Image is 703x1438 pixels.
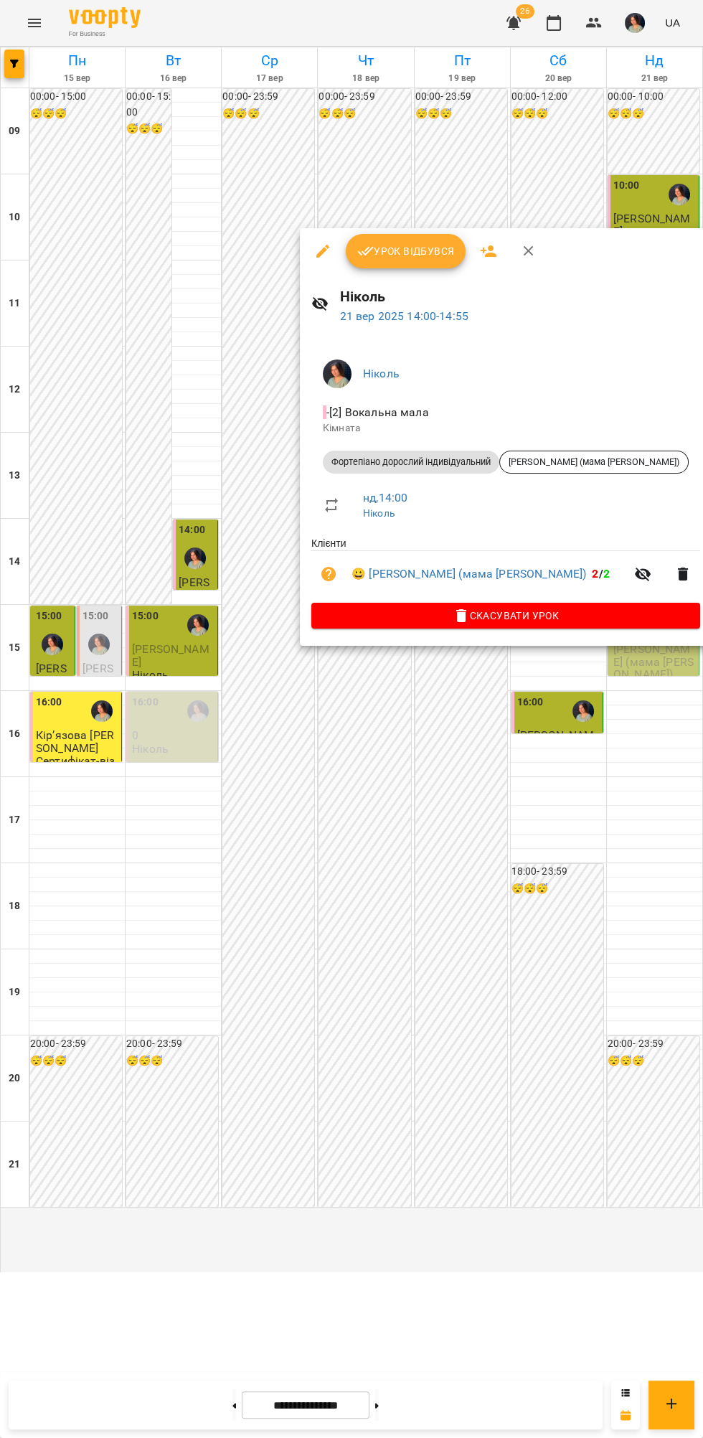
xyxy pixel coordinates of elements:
a: Ніколь [363,367,400,380]
div: [PERSON_NAME] (мама [PERSON_NAME]) [499,451,689,474]
a: Ніколь [363,507,395,519]
span: - [2] Вокальна мала [323,405,432,419]
button: Скасувати Урок [311,603,700,629]
span: [PERSON_NAME] (мама [PERSON_NAME]) [500,456,688,469]
span: Урок відбувся [357,243,455,260]
button: Візит ще не сплачено. Додати оплату? [311,557,346,591]
button: Урок відбувся [346,234,466,268]
p: Кімната [323,421,689,436]
h6: Ніколь [340,286,700,308]
span: Фортепіано дорослий індивідуальний [323,456,499,469]
img: e7cc86ff2ab213a8ed988af7ec1c5bbe.png [323,359,351,388]
a: нд , 14:00 [363,491,407,504]
a: 21 вер 2025 14:00-14:55 [340,309,468,323]
span: 2 [603,567,610,581]
b: / [592,567,609,581]
span: Скасувати Урок [323,607,689,624]
a: 😀 [PERSON_NAME] (мама [PERSON_NAME]) [351,565,586,583]
span: 2 [592,567,598,581]
ul: Клієнти [311,536,700,603]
